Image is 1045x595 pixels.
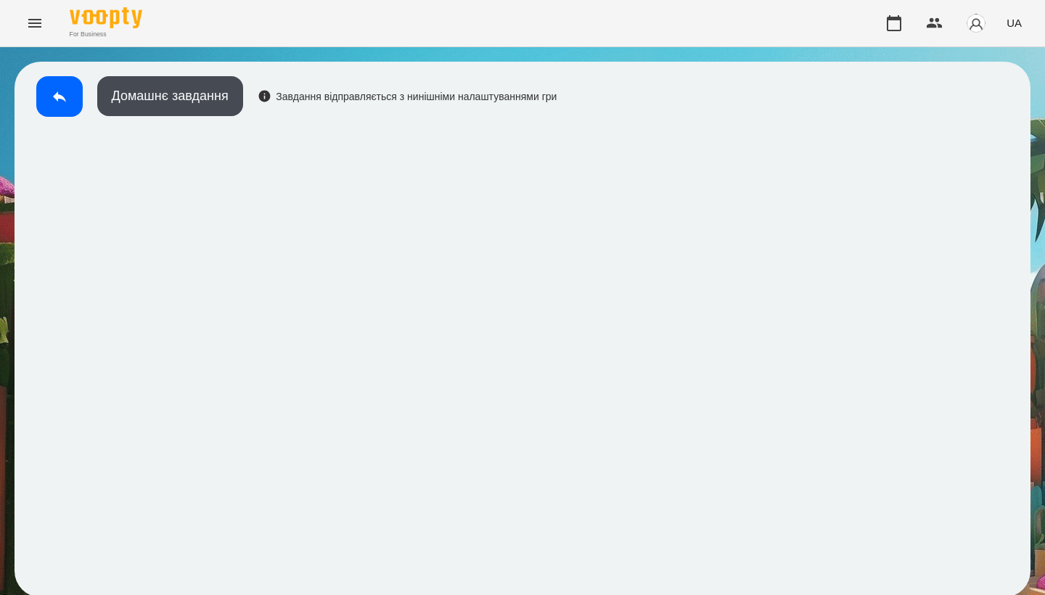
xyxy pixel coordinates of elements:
button: Menu [17,6,52,41]
div: Завдання відправляється з нинішніми налаштуваннями гри [258,89,557,104]
span: UA [1007,15,1022,30]
img: Voopty Logo [70,7,142,28]
button: Домашнє завдання [97,76,243,116]
img: avatar_s.png [966,13,986,33]
span: For Business [70,30,142,39]
button: UA [1001,9,1028,36]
